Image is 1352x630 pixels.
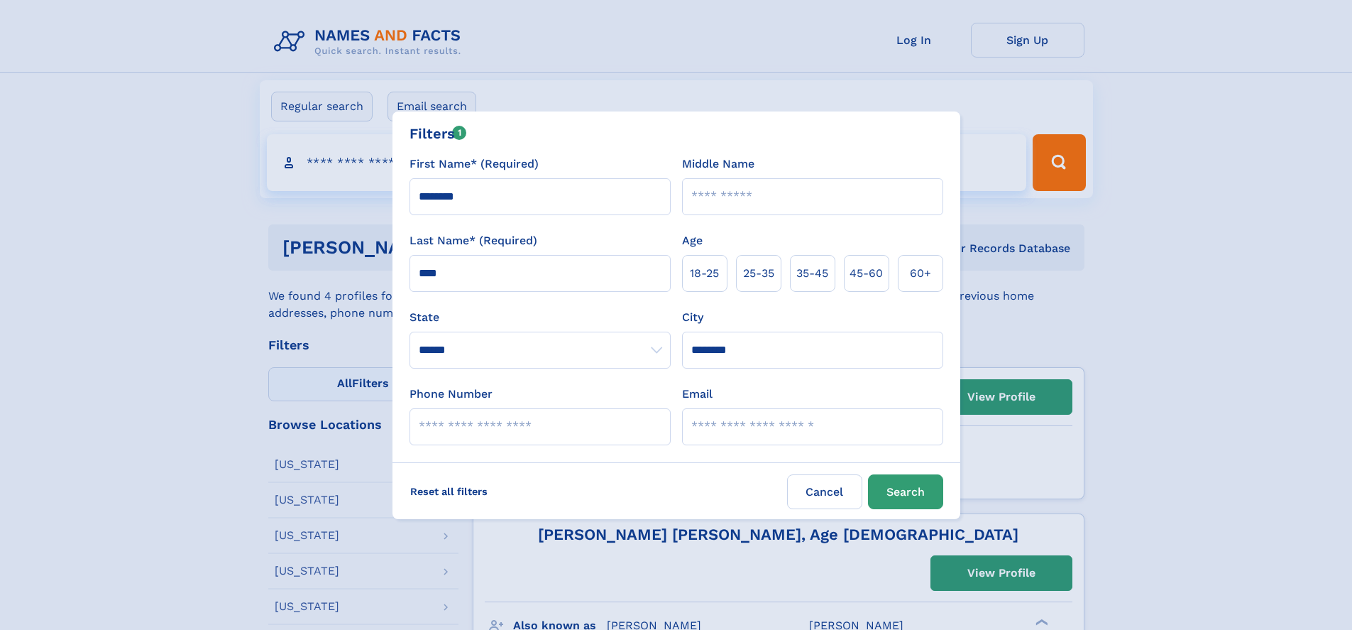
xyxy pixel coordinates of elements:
label: Phone Number [410,386,493,403]
button: Search [868,474,943,509]
label: Email [682,386,713,403]
span: 35‑45 [796,265,828,282]
label: City [682,309,703,326]
label: Cancel [787,474,862,509]
label: Reset all filters [401,474,497,509]
div: Filters [410,123,467,144]
span: 25‑35 [743,265,774,282]
span: 18‑25 [690,265,719,282]
label: Age [682,232,703,249]
label: Middle Name [682,156,754,173]
label: First Name* (Required) [410,156,539,173]
span: 60+ [910,265,931,282]
label: State [410,309,671,326]
label: Last Name* (Required) [410,232,537,249]
span: 45‑60 [850,265,883,282]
